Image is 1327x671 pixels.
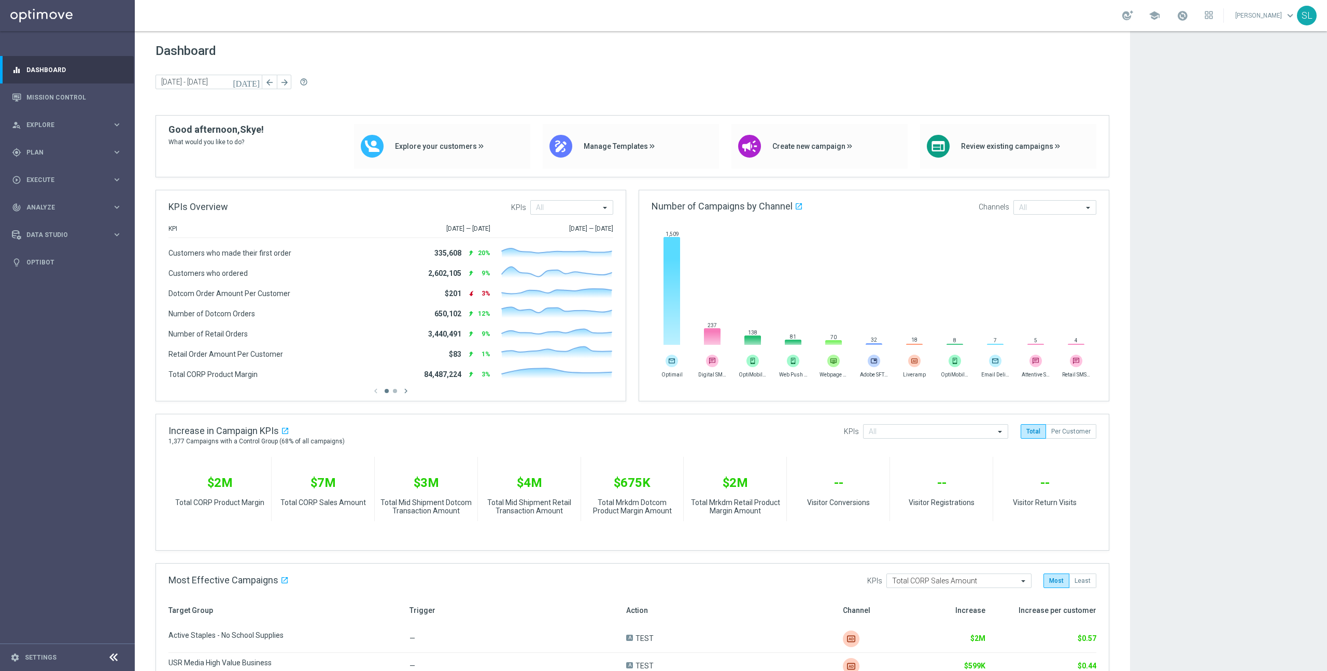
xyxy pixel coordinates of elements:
[12,120,21,130] i: person_search
[12,175,112,185] div: Execute
[26,56,122,83] a: Dashboard
[1297,6,1317,25] div: SL
[12,120,112,130] div: Explore
[112,230,122,240] i: keyboard_arrow_right
[11,258,122,267] button: lightbulb Optibot
[11,93,122,102] button: Mission Control
[11,176,122,184] button: play_circle_outline Execute keyboard_arrow_right
[12,248,122,276] div: Optibot
[112,147,122,157] i: keyboard_arrow_right
[11,66,122,74] button: equalizer Dashboard
[26,204,112,211] span: Analyze
[26,232,112,238] span: Data Studio
[12,56,122,83] div: Dashboard
[26,83,122,111] a: Mission Control
[112,175,122,185] i: keyboard_arrow_right
[12,258,21,267] i: lightbulb
[12,83,122,111] div: Mission Control
[12,230,112,240] div: Data Studio
[12,148,21,157] i: gps_fixed
[11,203,122,212] button: track_changes Analyze keyboard_arrow_right
[112,120,122,130] i: keyboard_arrow_right
[26,248,122,276] a: Optibot
[11,231,122,239] button: Data Studio keyboard_arrow_right
[12,203,112,212] div: Analyze
[1234,8,1297,23] a: [PERSON_NAME]keyboard_arrow_down
[25,654,57,661] a: Settings
[10,653,20,662] i: settings
[12,203,21,212] i: track_changes
[1284,10,1296,21] span: keyboard_arrow_down
[1149,10,1160,21] span: school
[12,148,112,157] div: Plan
[112,202,122,212] i: keyboard_arrow_right
[26,122,112,128] span: Explore
[12,65,21,75] i: equalizer
[11,148,122,157] button: gps_fixed Plan keyboard_arrow_right
[26,177,112,183] span: Execute
[12,175,21,185] i: play_circle_outline
[26,149,112,156] span: Plan
[11,121,122,129] button: person_search Explore keyboard_arrow_right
